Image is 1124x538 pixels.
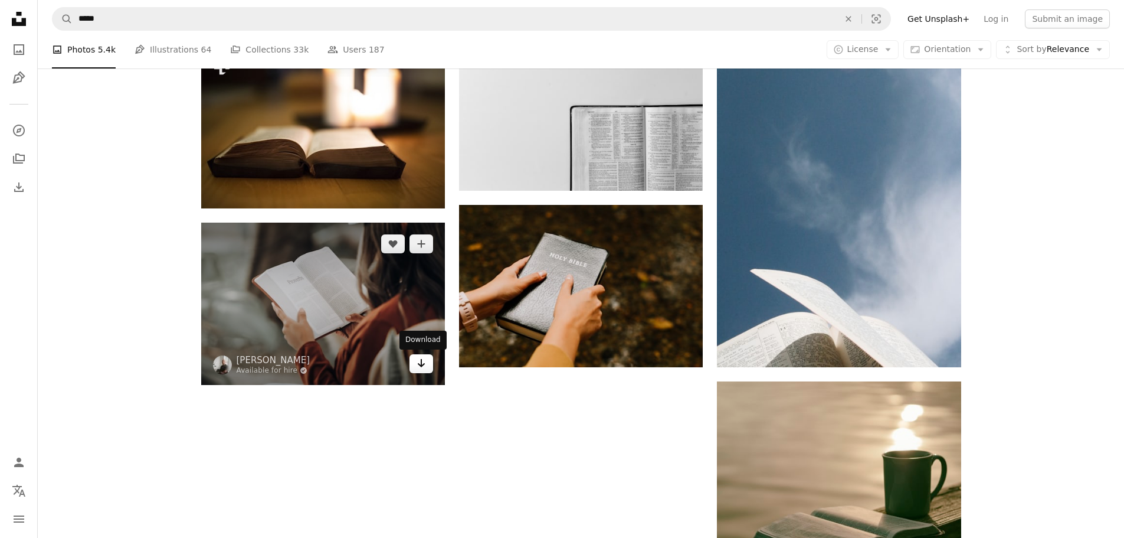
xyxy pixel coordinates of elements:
span: Sort by [1017,44,1046,54]
form: Find visuals sitewide [52,7,891,31]
a: Home — Unsplash [7,7,31,33]
a: Download History [7,175,31,199]
img: Close up of an old Bible laid on wooden floor, burning candles next to it [201,45,445,208]
a: Illustrations 64 [135,31,211,69]
span: Orientation [924,44,971,54]
a: Get Unsplash+ [900,9,976,28]
a: Collections 33k [230,31,309,69]
button: Language [7,479,31,503]
a: Photos [7,38,31,61]
a: text [459,281,703,291]
button: Clear [835,8,861,30]
button: Sort byRelevance [996,40,1110,59]
span: 187 [369,43,385,56]
button: Visual search [862,8,890,30]
a: Explore [7,119,31,142]
a: Log in [976,9,1015,28]
button: Orientation [903,40,991,59]
button: Like [381,234,405,253]
a: [PERSON_NAME] [237,354,310,366]
img: blue sky with white clouds [717,1,961,367]
button: Menu [7,507,31,531]
a: Close up of an old Bible laid on wooden floor, burning candles next to it [201,122,445,132]
span: License [847,44,879,54]
button: License [827,40,899,59]
a: Available for hire [237,366,310,376]
button: Search Unsplash [53,8,73,30]
div: Download [399,331,447,350]
a: green ceramic mug beside book [717,467,961,478]
img: girl reading book [201,223,445,385]
img: Go to Joel Muniz's profile [213,356,232,374]
a: girl reading book [201,298,445,309]
span: 64 [201,43,212,56]
button: Submit an image [1025,9,1110,28]
a: Users 187 [327,31,384,69]
a: Download [409,354,433,373]
a: Collections [7,147,31,171]
button: Add to Collection [409,234,433,253]
a: Illustrations [7,66,31,90]
span: 33k [293,43,309,56]
img: white printed paper [459,16,703,190]
a: blue sky with white clouds [717,178,961,189]
img: text [459,205,703,367]
span: Relevance [1017,44,1089,56]
a: white printed paper [459,97,703,108]
a: Log in / Sign up [7,451,31,474]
